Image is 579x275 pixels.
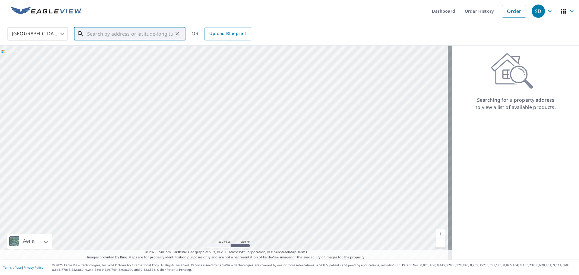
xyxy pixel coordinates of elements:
[3,266,43,269] p: |
[502,5,526,18] a: Order
[87,25,173,42] input: Search by address or latitude-longitude
[191,27,251,40] div: OR
[436,229,445,238] a: Current Level 5, Zoom In
[475,96,556,111] p: Searching for a property address to view a list of available products.
[436,238,445,248] a: Current Level 5, Zoom Out
[21,234,37,249] div: Aerial
[52,263,576,272] p: © 2025 Eagle View Technologies, Inc. and Pictometry International Corp. All Rights Reserved. Repo...
[532,5,545,18] div: SD
[24,265,43,270] a: Privacy Policy
[11,7,82,16] img: EV Logo
[8,25,68,42] div: [GEOGRAPHIC_DATA]
[297,250,307,254] a: Terms
[145,250,307,255] span: © 2025 TomTom, Earthstar Geographics SIO, © 2025 Microsoft Corporation, ©
[204,27,251,40] a: Upload Blueprint
[271,250,296,254] a: OpenStreetMap
[3,265,22,270] a: Terms of Use
[173,30,182,38] button: Clear
[209,30,246,37] span: Upload Blueprint
[7,234,52,249] div: Aerial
